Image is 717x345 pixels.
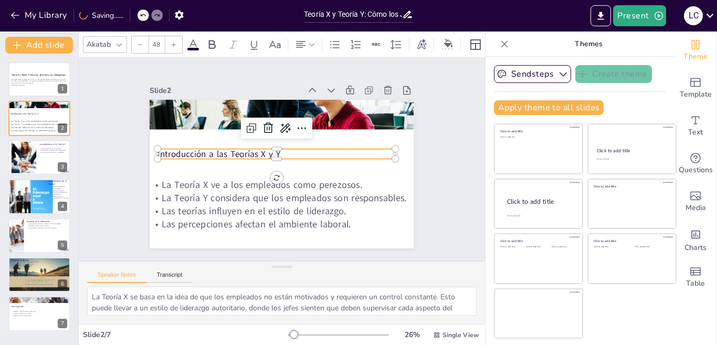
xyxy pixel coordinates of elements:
p: Impacto en la Motivación [27,219,67,223]
input: Insert title [304,7,402,22]
button: Add slide [5,37,73,54]
button: Speaker Notes [87,271,146,283]
p: La Teoría X ve a los empleados como perezosos. [147,164,525,217]
p: Enfoque autoritario en la gestión. [39,148,67,150]
div: 6 [8,257,70,292]
div: Click to add title [597,148,667,154]
p: Introducción a las Teorías X y Y [159,135,396,172]
div: 1 [8,62,70,97]
div: Click to add title [594,239,669,243]
p: La Teoría X ve a los empleados como perezosos. [8,119,97,122]
p: Las percepciones afectan el ambiente laboral. [143,203,521,256]
p: Las teorías influyen en el estilo de liderazgo. [8,126,97,129]
p: Las teorías influyen en el estilo de liderazgo. [144,191,522,243]
div: Slide 2 [157,72,309,98]
strong: Teoría X y Teoría Y: Cómo los Jefes Ven a sus Trabajadores [12,74,66,76]
button: My Library [8,7,71,24]
p: Impacto en la productividad. [12,313,67,315]
div: Akatab [85,37,113,51]
button: Apply theme to all slides [494,100,604,115]
button: Present [613,5,666,26]
p: Introducción a las Teorías X y Y [10,112,66,116]
button: Sendsteps [494,65,571,83]
p: La Teoría Y considera que los empleados son responsables. [146,177,524,230]
span: Table [686,278,705,289]
div: Add text boxes [674,107,716,145]
div: Text effects [414,36,429,53]
div: 2 [8,101,70,135]
div: 7 [8,296,70,331]
div: 26 % [399,330,425,340]
p: Ambiente positivo bajo la Teoría Y. [27,225,67,227]
span: Template [680,89,712,100]
div: 6 [58,279,67,289]
button: Create theme [575,65,652,83]
div: 3 [8,140,70,175]
div: Click to add text [596,158,666,161]
p: Bienestar de los trabajadores. [12,315,67,317]
button: L C [684,5,703,26]
div: Add ready made slides [674,69,716,107]
div: Add charts and graphs [674,221,716,258]
div: Click to add title [500,239,575,243]
p: La percepción afecta la motivación de los empleados. [27,223,67,225]
p: La Teoría Y considera que los empleados son responsables. [8,122,97,126]
div: 5 [8,218,70,253]
textarea: La Teoría X se basa en la idea de que los empleados no están motivados y requieren un control con... [87,287,477,316]
div: Change the overall theme [674,32,716,69]
p: Desconfianza entre jefes y empleados. [39,151,67,153]
p: Generated with [URL] [12,84,67,86]
div: Click to add text [594,246,627,248]
div: 7 [58,319,67,328]
p: Ejemplos de empresas exitosas. [12,265,67,267]
div: Click to add title [500,129,575,133]
div: Click to add text [552,246,575,248]
p: Mayor compromiso con la Teoría Y. [12,263,67,265]
p: Las percepciones afectan el ambiente laboral. [8,129,97,132]
div: 5 [58,241,67,250]
p: Fomento de la creatividad e innovación. [52,195,70,199]
span: Media [686,202,706,214]
span: Text [688,127,703,138]
div: Get real-time input from your audience [674,145,716,183]
div: Add images, graphics, shapes or video [674,183,716,221]
p: Reflexión sobre el estilo de liderazgo. [12,311,67,313]
span: Theme [683,51,708,62]
div: Click to add text [500,246,524,248]
span: Questions [679,164,713,176]
p: Desconfianza y desmotivación con la Teoría X. [27,227,67,229]
span: Charts [684,242,707,254]
div: Saving...... [79,11,123,20]
div: 2 [58,123,67,133]
div: Slide 2 / 7 [83,330,288,340]
p: Características de la Teoría Y [46,180,70,185]
div: Click to add body [507,215,573,217]
p: Supervisión constante de los empleados. [39,150,67,152]
div: 3 [58,162,67,172]
div: 4 [8,179,70,214]
span: Single View [442,331,479,339]
p: Alta rotación de personal bajo la Teoría X. [12,261,67,263]
p: Ejemplos Prácticos [12,259,67,262]
div: 4 [58,202,67,211]
div: Click to add text [526,246,550,248]
button: Transcript [146,271,193,283]
p: Características de la Teoría X [39,143,67,146]
p: Esta presentación explora las teorías X y Y de [PERSON_NAME], analizando cómo los jefes perciben ... [12,78,67,84]
div: Click to add text [500,136,575,139]
div: Click to add text [635,246,668,248]
div: 1 [58,84,67,93]
button: Export to PowerPoint [591,5,611,26]
div: Click to add title [507,197,574,206]
div: Layout [467,36,484,53]
p: Themes [513,32,664,57]
div: Add a table [674,258,716,296]
div: L C [684,6,703,25]
div: Click to add title [594,184,669,188]
div: Background color [440,39,456,50]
